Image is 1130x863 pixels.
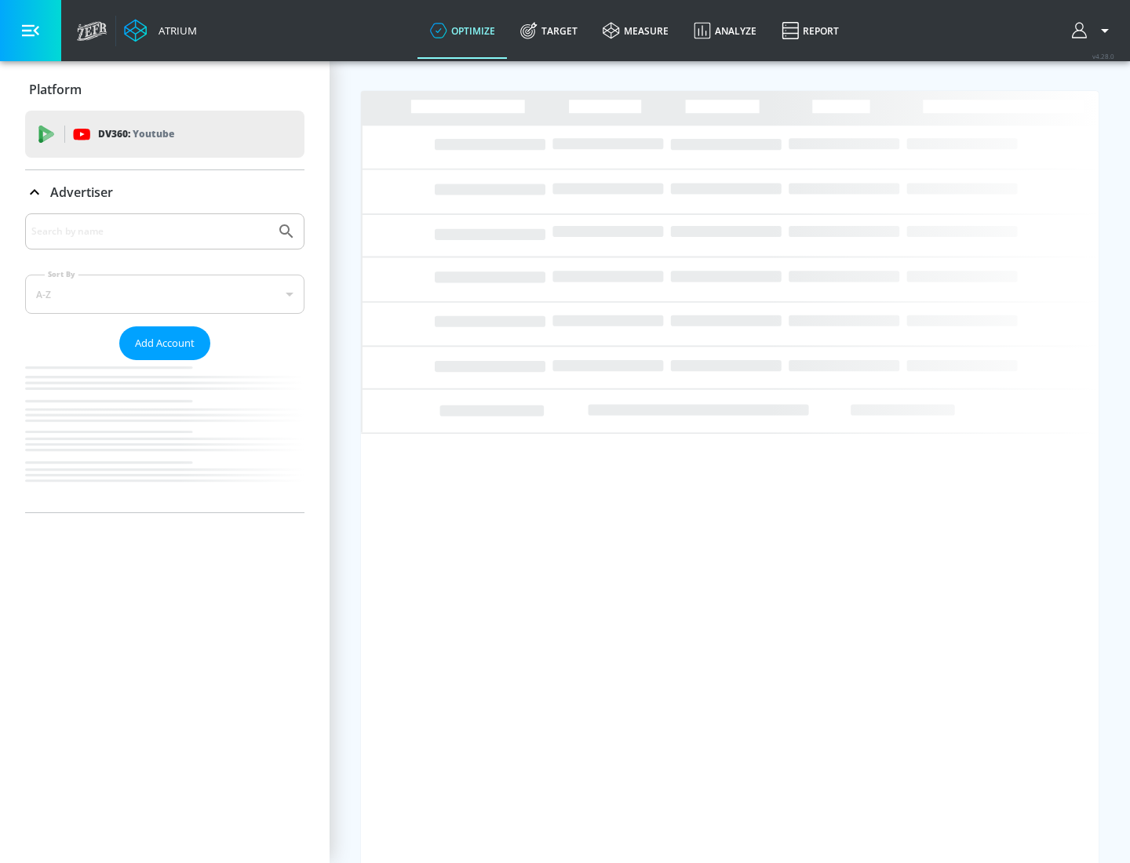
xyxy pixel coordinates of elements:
[119,326,210,360] button: Add Account
[29,81,82,98] p: Platform
[133,126,174,142] p: Youtube
[769,2,851,59] a: Report
[417,2,508,59] a: optimize
[98,126,174,143] p: DV360:
[25,360,304,512] nav: list of Advertiser
[681,2,769,59] a: Analyze
[50,184,113,201] p: Advertiser
[25,213,304,512] div: Advertiser
[590,2,681,59] a: measure
[1092,52,1114,60] span: v 4.28.0
[25,275,304,314] div: A-Z
[25,170,304,214] div: Advertiser
[152,24,197,38] div: Atrium
[45,269,78,279] label: Sort By
[31,221,269,242] input: Search by name
[25,111,304,158] div: DV360: Youtube
[25,67,304,111] div: Platform
[508,2,590,59] a: Target
[124,19,197,42] a: Atrium
[135,334,195,352] span: Add Account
